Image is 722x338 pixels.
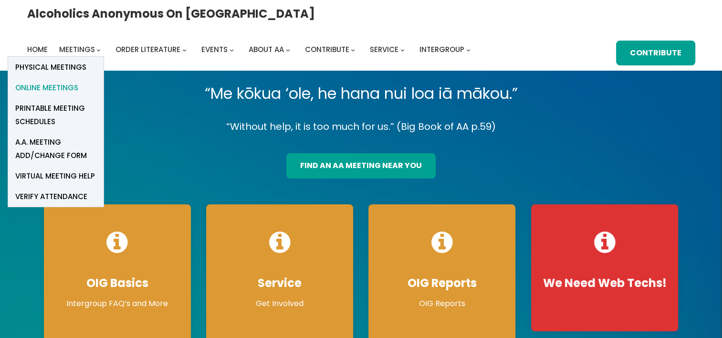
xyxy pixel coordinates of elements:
[201,43,228,56] a: Events
[59,44,95,54] span: Meetings
[378,298,506,309] p: OIG Reports
[8,166,104,186] a: Virtual Meeting Help
[419,44,464,54] span: Intergroup
[466,48,471,52] button: Intergroup submenu
[15,61,86,74] span: Physical Meetings
[249,43,284,56] a: About AA
[27,43,474,56] nav: Intergroup
[216,276,344,290] h4: Service
[249,44,284,54] span: About AA
[616,41,695,66] a: Contribute
[230,48,234,52] button: Events submenu
[15,169,95,183] span: Virtual Meeting Help
[305,44,349,54] span: Contribute
[419,43,464,56] a: Intergroup
[351,48,355,52] button: Contribute submenu
[216,298,344,309] p: Get Involved
[27,44,48,54] span: Home
[286,153,436,179] a: find an aa meeting near you
[36,80,686,107] p: “Me kōkua ‘ole, he hana nui loa iā mākou.”
[8,186,104,207] a: verify attendance
[400,48,405,52] button: Service submenu
[115,44,180,54] span: Order Literature
[286,48,290,52] button: About AA submenu
[370,43,398,56] a: Service
[27,3,315,24] a: Alcoholics Anonymous on [GEOGRAPHIC_DATA]
[8,132,104,166] a: A.A. Meeting Add/Change Form
[305,43,349,56] a: Contribute
[15,81,78,95] span: Online Meetings
[15,102,96,128] span: Printable Meeting Schedules
[15,136,96,162] span: A.A. Meeting Add/Change Form
[59,43,95,56] a: Meetings
[53,276,181,290] h4: OIG Basics
[378,276,506,290] h4: OIG Reports
[53,298,181,309] p: Intergroup FAQ’s and More
[8,77,104,98] a: Online Meetings
[8,57,104,77] a: Physical Meetings
[27,43,48,56] a: Home
[370,44,398,54] span: Service
[96,48,101,52] button: Meetings submenu
[182,48,187,52] button: Order Literature submenu
[15,190,87,203] span: verify attendance
[541,276,669,290] h4: We Need Web Techs!
[201,44,228,54] span: Events
[8,98,104,132] a: Printable Meeting Schedules
[36,118,686,135] p: “Without help, it is too much for us.” (Big Book of AA p.59)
